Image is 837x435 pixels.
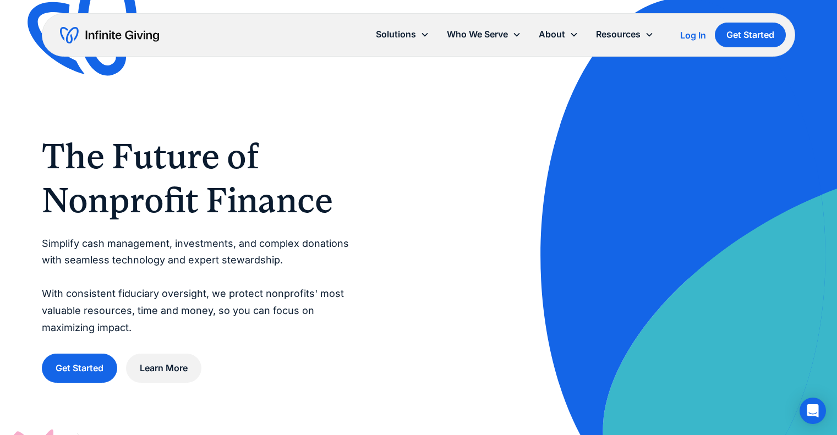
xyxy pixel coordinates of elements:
[60,26,159,44] a: home
[596,27,641,42] div: Resources
[680,29,706,42] a: Log In
[42,134,357,222] h1: The Future of Nonprofit Finance
[539,27,565,42] div: About
[587,23,663,46] div: Resources
[126,354,201,383] a: Learn More
[800,398,826,424] div: Open Intercom Messenger
[447,27,508,42] div: Who We Serve
[42,235,357,337] p: Simplify cash management, investments, and complex donations with seamless technology and expert ...
[530,23,587,46] div: About
[367,23,438,46] div: Solutions
[680,31,706,40] div: Log In
[376,27,416,42] div: Solutions
[42,354,117,383] a: Get Started
[715,23,786,47] a: Get Started
[438,23,530,46] div: Who We Serve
